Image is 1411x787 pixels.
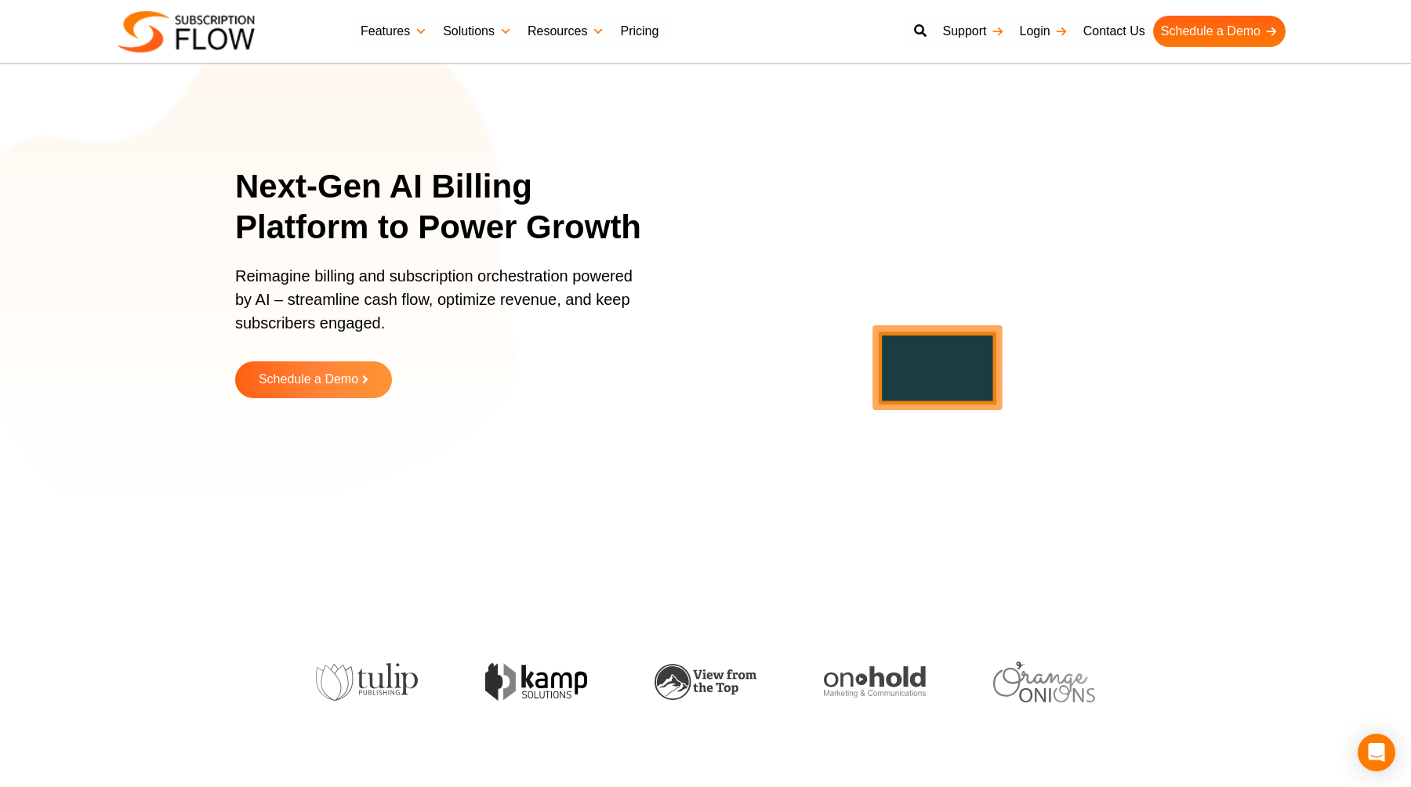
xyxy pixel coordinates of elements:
[235,361,392,398] a: Schedule a Demo
[993,662,1095,702] img: orange-onions
[1075,16,1153,47] a: Contact Us
[1153,16,1286,47] a: Schedule a Demo
[1012,16,1075,47] a: Login
[235,264,643,350] p: Reimagine billing and subscription orchestration powered by AI – streamline cash flow, optimize r...
[485,663,587,700] img: kamp-solution
[655,664,756,701] img: view-from-the-top
[259,373,358,386] span: Schedule a Demo
[353,16,435,47] a: Features
[316,663,418,701] img: tulip-publishing
[1358,734,1395,771] div: Open Intercom Messenger
[118,11,255,53] img: Subscriptionflow
[235,166,662,248] h1: Next-Gen AI Billing Platform to Power Growth
[435,16,520,47] a: Solutions
[824,666,926,698] img: onhold-marketing
[612,16,666,47] a: Pricing
[520,16,612,47] a: Resources
[934,16,1011,47] a: Support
